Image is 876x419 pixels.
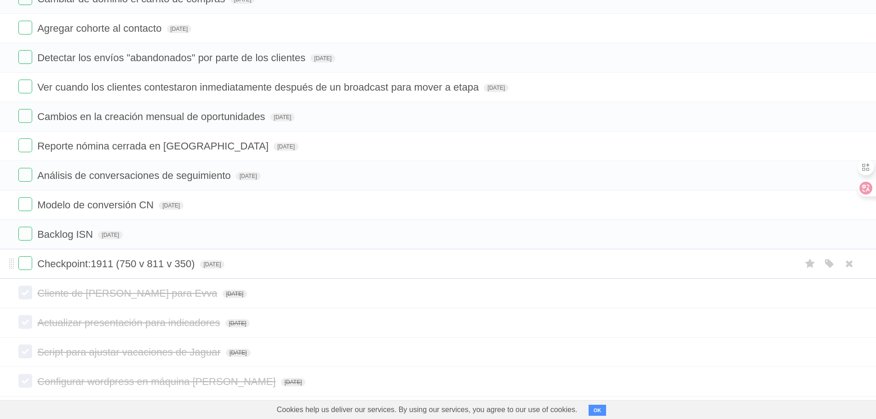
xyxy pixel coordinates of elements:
label: Done [18,109,32,123]
span: Cambios en la creación mensual de oportunidades [37,111,267,122]
span: [DATE] [310,54,335,63]
label: Done [18,227,32,241]
span: [DATE] [226,349,251,357]
span: [DATE] [98,231,123,239]
label: Done [18,256,32,270]
label: Done [18,80,32,93]
span: [DATE] [270,113,295,121]
span: Agregar cohorte al contacto [37,23,164,34]
label: Done [18,168,32,182]
span: [DATE] [484,84,509,92]
span: [DATE] [236,172,261,180]
span: [DATE] [274,143,298,151]
span: [DATE] [223,290,247,298]
label: Done [18,344,32,358]
span: Reporte nómina cerrada en [GEOGRAPHIC_DATA] [37,140,271,152]
span: Análisis de conversaciones de seguimiento [37,170,233,181]
span: [DATE] [225,319,250,327]
label: Star task [802,256,819,271]
span: [DATE] [159,201,183,210]
span: Ver cuando los clientes contestaron inmediatamente después de un broadcast para mover a etapa [37,81,481,93]
span: Script para ajustar vacaciones de Jaguar [37,346,223,358]
span: Detectar los envíos "abandonados" por parte de los clientes [37,52,308,63]
label: Done [18,21,32,34]
span: Configurar wordpress en máquina [PERSON_NAME] [37,376,278,387]
span: [DATE] [167,25,192,33]
button: OK [589,405,607,416]
span: Backlog ISN [37,229,95,240]
span: Cliente de [PERSON_NAME] para Evva [37,287,219,299]
span: Actualizar presentación para indicadores [37,317,222,328]
span: [DATE] [200,260,225,269]
span: Cookies help us deliver our services. By using our services, you agree to our use of cookies. [268,401,587,419]
label: Done [18,286,32,299]
span: Checkpoint:1911 (750 v 811 v 350) [37,258,197,270]
label: Done [18,374,32,388]
label: Done [18,138,32,152]
label: Done [18,50,32,64]
span: Modelo de conversión CN [37,199,156,211]
label: Done [18,197,32,211]
span: [DATE] [281,378,306,386]
label: Done [18,315,32,329]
